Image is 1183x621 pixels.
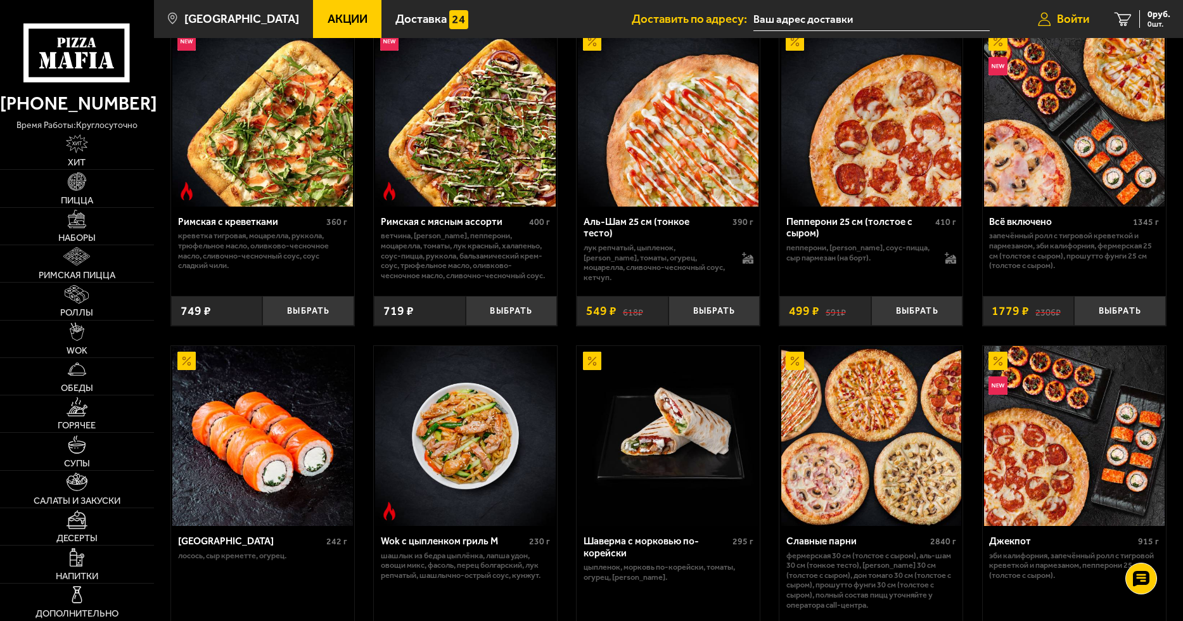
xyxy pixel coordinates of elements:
span: 0 руб. [1148,10,1170,19]
span: Супы [64,459,90,468]
p: Эби Калифорния, Запечённый ролл с тигровой креветкой и пармезаном, Пепперони 25 см (толстое с сыр... [989,551,1159,580]
span: 230 г [529,536,550,547]
span: Горячее [58,421,96,430]
span: Доставка [395,13,447,25]
a: АкционныйАль-Шам 25 см (тонкое тесто) [577,26,760,207]
span: 719 ₽ [383,305,414,317]
button: Выбрать [262,296,354,326]
img: Акционный [786,352,804,370]
p: креветка тигровая, моцарелла, руккола, трюфельное масло, оливково-чесночное масло, сливочно-чесно... [178,231,348,270]
img: Акционный [988,32,1007,51]
span: Войти [1057,13,1089,25]
img: Акционный [988,352,1007,370]
span: 400 г [529,217,550,227]
img: Славные парни [781,346,962,527]
a: АкционныйНовинкаДжекпот [983,346,1166,527]
span: Напитки [56,572,98,581]
img: Wok с цыпленком гриль M [375,346,556,527]
button: Выбрать [1074,296,1166,326]
span: 410 г [935,217,956,227]
div: Пепперони 25 см (толстое с сыром) [786,216,932,240]
span: WOK [67,346,87,355]
img: Острое блюдо [177,182,196,200]
span: 360 г [326,217,347,227]
a: НовинкаОстрое блюдоРимская с мясным ассорти [374,26,557,207]
div: Джекпот [989,535,1135,547]
img: Джекпот [984,346,1165,527]
a: НовинкаОстрое блюдоРимская с креветками [171,26,354,207]
button: Выбрать [871,296,963,326]
span: Десерты [56,534,98,543]
a: АкционныйНовинкаВсё включено [983,26,1166,207]
img: Новинка [177,32,196,51]
span: Акции [328,13,368,25]
img: Пепперони 25 см (толстое с сыром) [781,26,962,207]
img: Акционный [786,32,804,51]
s: 591 ₽ [826,305,846,317]
a: Острое блюдоWok с цыпленком гриль M [374,346,557,527]
a: АкционныйФиладельфия [171,346,354,527]
p: лук репчатый, цыпленок, [PERSON_NAME], томаты, огурец, моцарелла, сливочно-чесночный соус, кетчуп. [584,243,729,282]
div: Римская с мясным ассорти [381,216,527,228]
img: Новинка [988,376,1007,395]
span: 242 г [326,536,347,547]
img: Римская с мясным ассорти [375,26,556,207]
div: Wok с цыпленком гриль M [381,535,527,547]
span: Салаты и закуски [34,496,120,506]
p: Запечённый ролл с тигровой креветкой и пармезаном, Эби Калифорния, Фермерская 25 см (толстое с сы... [989,231,1159,270]
img: Акционный [583,32,601,51]
a: АкционныйПепперони 25 см (толстое с сыром) [779,26,962,207]
div: Шаверма с морковью по-корейски [584,535,729,559]
img: Акционный [583,352,601,370]
p: лосось, Сыр креметте, огурец. [178,551,348,561]
a: АкционныйШаверма с морковью по-корейски [577,346,760,527]
p: пепперони, [PERSON_NAME], соус-пицца, сыр пармезан (на борт). [786,243,932,262]
p: цыпленок, морковь по-корейски, томаты, огурец, [PERSON_NAME]. [584,562,753,582]
img: 15daf4d41897b9f0e9f617042186c801.svg [449,10,468,29]
img: Острое блюдо [380,182,399,200]
span: 499 ₽ [789,305,819,317]
span: 915 г [1138,536,1159,547]
span: 1345 г [1133,217,1159,227]
span: 549 ₽ [586,305,617,317]
span: 390 г [732,217,753,227]
span: Доставить по адресу: [632,13,753,25]
span: Пицца [61,196,93,205]
img: Аль-Шам 25 см (тонкое тесто) [578,26,758,207]
img: Филадельфия [172,346,353,527]
span: Санкт-Петербург, Гончарная улица, 3Б [753,8,990,31]
img: Новинка [380,32,399,51]
img: Всё включено [984,26,1165,207]
span: Хит [68,158,86,167]
p: Фермерская 30 см (толстое с сыром), Аль-Шам 30 см (тонкое тесто), [PERSON_NAME] 30 см (толстое с ... [786,551,956,610]
p: шашлык из бедра цыплёнка, лапша удон, овощи микс, фасоль, перец болгарский, лук репчатый, шашлычн... [381,551,551,580]
div: Аль-Шам 25 см (тонкое тесто) [584,216,729,240]
a: АкционныйСлавные парни [779,346,962,527]
span: Дополнительно [35,609,118,618]
p: ветчина, [PERSON_NAME], пепперони, моцарелла, томаты, лук красный, халапеньо, соус-пицца, руккола... [381,231,551,280]
span: Обеды [61,383,93,393]
span: Роллы [60,308,93,317]
s: 2306 ₽ [1035,305,1061,317]
span: 2840 г [930,536,956,547]
s: 618 ₽ [623,305,643,317]
span: 0 шт. [1148,20,1170,28]
span: [GEOGRAPHIC_DATA] [184,13,299,25]
img: Римская с креветками [172,26,353,207]
div: Славные парни [786,535,927,547]
span: Римская пицца [39,271,115,280]
input: Ваш адрес доставки [753,8,990,31]
img: Шаверма с морковью по-корейски [578,346,758,527]
span: 1779 ₽ [992,305,1029,317]
div: Всё включено [989,216,1130,228]
span: 295 г [732,536,753,547]
span: Наборы [58,233,96,243]
button: Выбрать [668,296,760,326]
img: Новинка [988,57,1007,75]
span: 749 ₽ [181,305,211,317]
button: Выбрать [466,296,558,326]
img: Акционный [177,352,196,370]
div: [GEOGRAPHIC_DATA] [178,535,324,547]
div: Римская с креветками [178,216,324,228]
img: Острое блюдо [380,502,399,520]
